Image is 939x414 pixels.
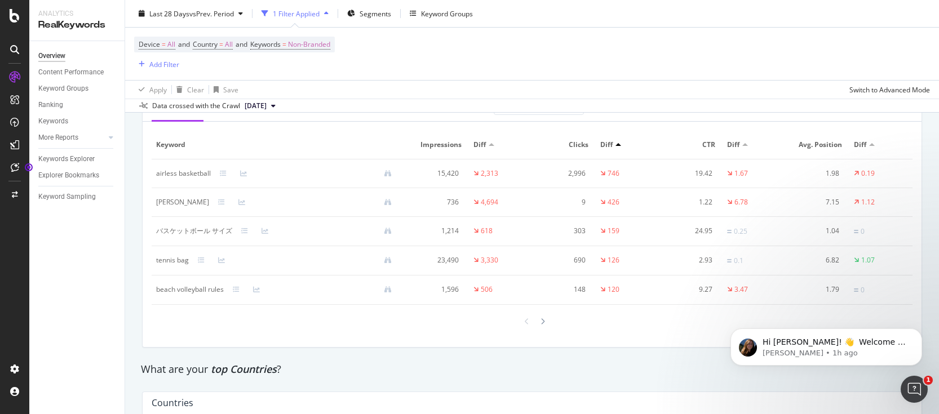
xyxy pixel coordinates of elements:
[790,226,839,236] div: 1.04
[790,197,839,207] div: 7.15
[240,99,280,113] button: [DATE]
[156,140,398,150] span: Keyword
[537,168,586,179] div: 2,996
[734,256,743,266] div: 0.1
[139,39,160,49] span: Device
[209,81,238,99] button: Save
[790,255,839,265] div: 6.82
[38,170,117,181] a: Explorer Bookmarks
[178,39,190,49] span: and
[861,168,875,179] div: 0.19
[481,284,493,295] div: 506
[854,288,858,292] img: Equal
[901,376,928,403] iframe: Intercom live chat
[38,115,68,127] div: Keywords
[245,101,267,111] span: 2025 Sep. 21st
[134,5,247,23] button: Last 28 DaysvsPrev. Period
[38,191,96,203] div: Keyword Sampling
[193,39,218,49] span: Country
[608,226,619,236] div: 159
[149,59,179,69] div: Add Filter
[924,376,933,385] span: 1
[360,8,391,18] span: Segments
[608,284,619,295] div: 120
[410,168,459,179] div: 15,420
[727,259,732,262] img: Equal
[410,284,459,295] div: 1,596
[727,140,739,150] span: Diff
[600,140,613,150] span: Diff
[38,170,99,181] div: Explorer Bookmarks
[410,197,459,207] div: 736
[257,5,333,23] button: 1 Filter Applied
[38,83,88,95] div: Keyword Groups
[608,197,619,207] div: 426
[282,39,286,49] span: =
[225,37,233,52] span: All
[156,168,211,179] div: airless basketball
[410,255,459,265] div: 23,490
[473,140,486,150] span: Diff
[38,191,117,203] a: Keyword Sampling
[481,255,498,265] div: 3,330
[156,255,189,265] div: tennis bag
[38,66,104,78] div: Content Performance
[481,197,498,207] div: 4,694
[481,226,493,236] div: 618
[38,50,117,62] a: Overview
[250,39,281,49] span: Keywords
[861,226,865,237] div: 0
[714,305,939,384] iframe: Intercom notifications message
[537,226,586,236] div: 303
[845,81,930,99] button: Switch to Advanced Mode
[734,197,748,207] div: 6.78
[167,37,175,52] span: All
[790,168,839,179] div: 1.98
[24,162,34,172] div: Tooltip anchor
[861,197,875,207] div: 1.12
[149,84,167,94] div: Apply
[421,8,473,18] div: Keyword Groups
[134,57,179,71] button: Add Filter
[38,50,65,62] div: Overview
[663,226,712,236] div: 24.95
[49,43,194,54] p: Message from Laura, sent 1h ago
[156,284,224,295] div: beach volleyball rules
[734,284,748,295] div: 3.47
[134,81,167,99] button: Apply
[663,197,712,207] div: 1.22
[790,140,842,150] span: Avg. Position
[537,140,588,150] span: Clicks
[288,37,330,52] span: Non-Branded
[38,153,95,165] div: Keywords Explorer
[663,168,712,179] div: 19.42
[162,39,166,49] span: =
[38,19,116,32] div: RealKeywords
[49,33,194,97] span: Hi [PERSON_NAME]! 👋 Welcome to Botify chat support! Have a question? Reply to this message and ou...
[149,8,189,18] span: Last 28 Days
[141,362,923,377] div: What are your ?
[38,115,117,127] a: Keywords
[152,397,193,408] div: Countries
[273,8,320,18] div: 1 Filter Applied
[854,230,858,233] img: Equal
[481,168,498,179] div: 2,313
[211,362,277,376] span: top Countries
[608,255,619,265] div: 126
[189,8,234,18] span: vs Prev. Period
[172,81,204,99] button: Clear
[343,5,396,23] button: Segments
[854,140,866,150] span: Diff
[38,66,117,78] a: Content Performance
[734,168,748,179] div: 1.67
[38,99,63,111] div: Ranking
[537,255,586,265] div: 690
[537,284,586,295] div: 148
[663,284,712,295] div: 9.27
[861,285,865,295] div: 0
[38,132,105,144] a: More Reports
[861,255,875,265] div: 1.07
[410,226,459,236] div: 1,214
